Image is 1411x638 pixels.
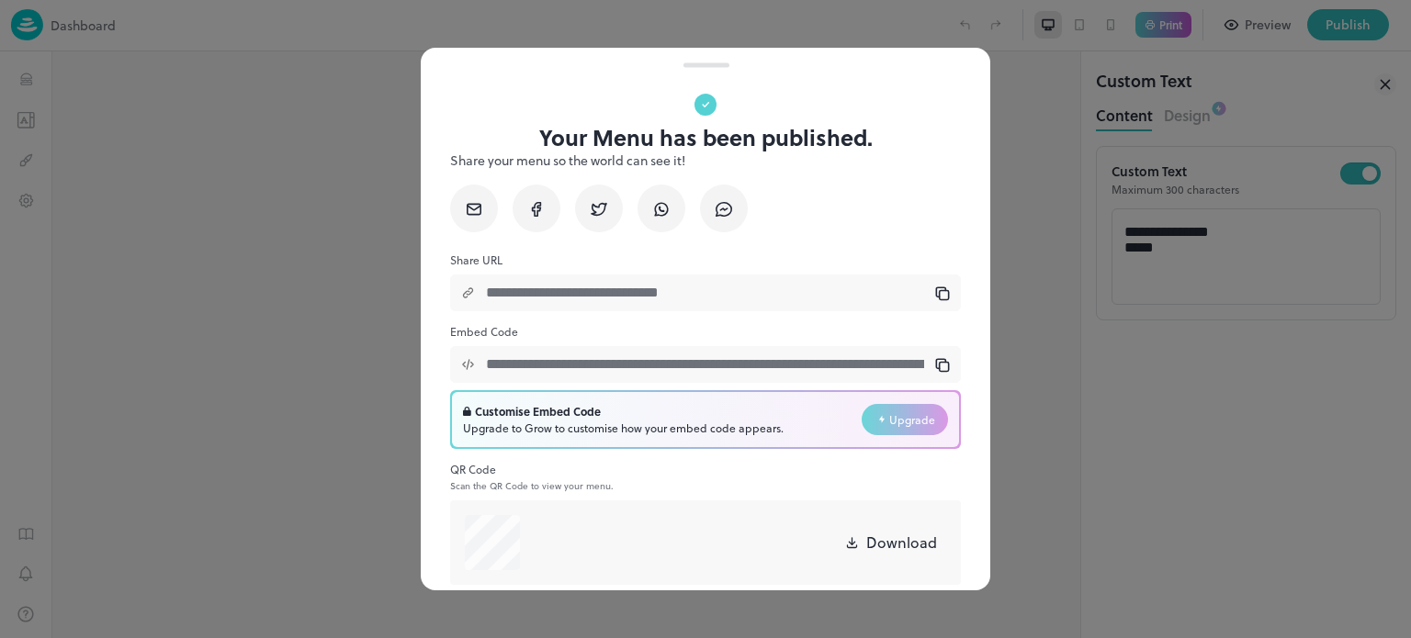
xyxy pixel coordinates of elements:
[889,411,935,428] span: Upgrade
[463,420,784,436] div: Upgrade to Grow to customise how your embed code appears.
[450,151,961,170] p: Share your menu so the world can see it!
[539,125,873,151] p: Your Menu has been published.
[866,532,937,554] p: Download
[450,251,961,269] p: Share URL
[450,322,961,341] p: Embed Code
[450,460,961,478] p: QR Code
[463,403,784,420] div: Customise Embed Code
[450,480,961,491] p: Scan the QR Code to view your menu.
